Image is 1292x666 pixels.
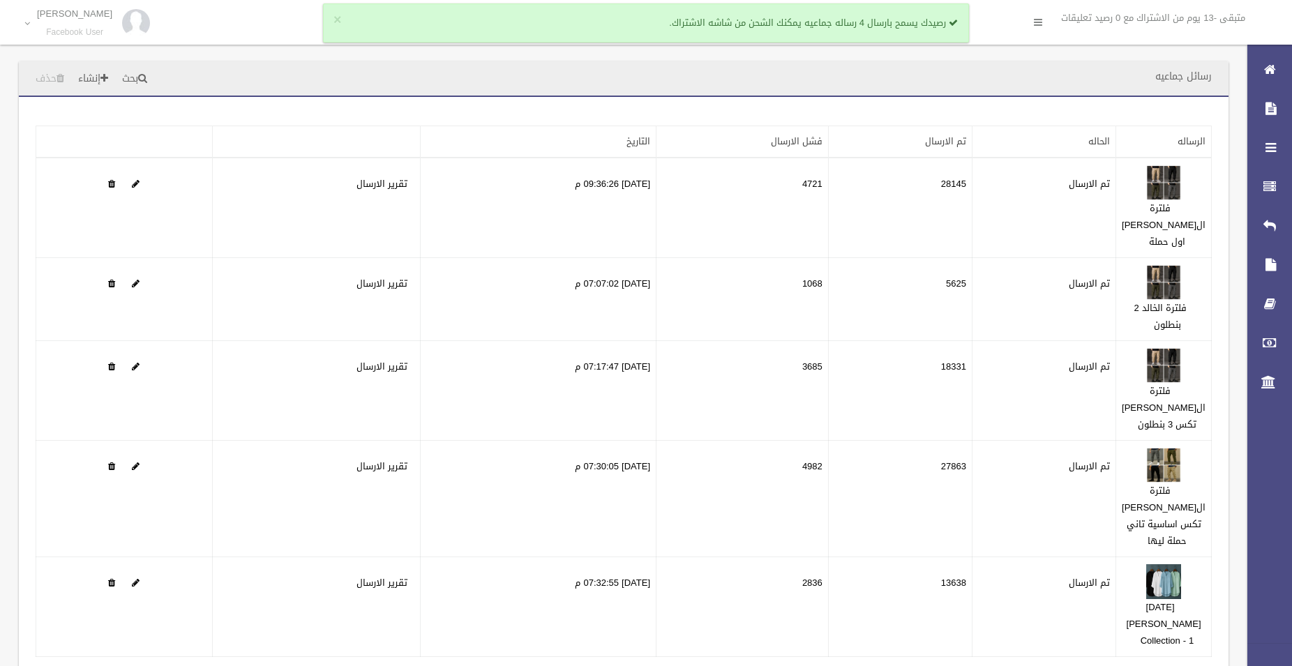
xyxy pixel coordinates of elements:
a: [DATE][PERSON_NAME] Collection - 1 [1127,598,1201,649]
button: × [333,13,341,27]
label: تم الارسال [1069,575,1110,591]
label: تم الارسال [1069,358,1110,375]
a: إنشاء [73,66,114,92]
div: رصيدك يسمح بارسال 4 رساله جماعيه يمكنك الشحن من شاشه الاشتراك. [323,3,969,43]
td: 5625 [828,258,972,341]
a: Edit [1146,457,1181,475]
td: 13638 [828,557,972,657]
td: 4982 [656,441,829,557]
a: Edit [132,175,140,192]
td: [DATE] 09:36:26 م [421,158,656,258]
a: Edit [132,457,140,475]
label: تم الارسال [1069,176,1110,192]
a: Edit [1146,574,1181,591]
a: Edit [132,574,140,591]
img: 638949433026661783.jpg [1146,348,1181,383]
td: 1068 [656,258,829,341]
td: [DATE] 07:17:47 م [421,341,656,441]
a: فلترة ال[PERSON_NAME] تكس اساسية تاني حملة ليها [1122,482,1205,550]
img: 638949430397916500.jpg [1146,265,1181,300]
label: تم الارسال [1069,275,1110,292]
a: Edit [1146,175,1181,192]
td: 4721 [656,158,829,258]
a: فلترة ال[PERSON_NAME] تكس 3 بنطلون [1122,382,1205,433]
a: Edit [1146,358,1181,375]
a: تقرير الارسال [356,175,407,192]
td: [DATE] 07:30:05 م [421,441,656,557]
td: 3685 [656,341,829,441]
a: بحث [117,66,153,92]
a: تقرير الارسال [356,457,407,475]
img: 638949440489767691.jpg [1146,564,1181,599]
a: تقرير الارسال [356,358,407,375]
a: تقرير الارسال [356,275,407,292]
small: Facebook User [37,27,112,38]
td: 2836 [656,557,829,657]
td: 28145 [828,158,972,258]
td: [DATE] 07:32:55 م [421,557,656,657]
a: تقرير الارسال [356,574,407,591]
a: التاريخ [626,133,650,150]
header: رسائل جماعيه [1139,63,1229,90]
p: [PERSON_NAME] [37,8,112,19]
img: 84628273_176159830277856_972693363922829312_n.jpg [122,9,150,37]
a: فلترة ال[PERSON_NAME] اول حملة [1122,199,1205,250]
img: 638947786532257999.jpg [1146,165,1181,200]
td: 27863 [828,441,972,557]
label: تم الارسال [1069,458,1110,475]
a: تم الارسال [925,133,966,150]
a: Edit [132,358,140,375]
th: الحاله [972,126,1116,158]
td: 18331 [828,341,972,441]
img: 638949439597267833.jpg [1146,448,1181,483]
td: [DATE] 07:07:02 م [421,258,656,341]
a: فشل الارسال [771,133,822,150]
a: Edit [132,275,140,292]
a: Edit [1146,275,1181,292]
th: الرساله [1116,126,1212,158]
a: فلترة الخالد 2 بنطلون [1134,299,1186,333]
